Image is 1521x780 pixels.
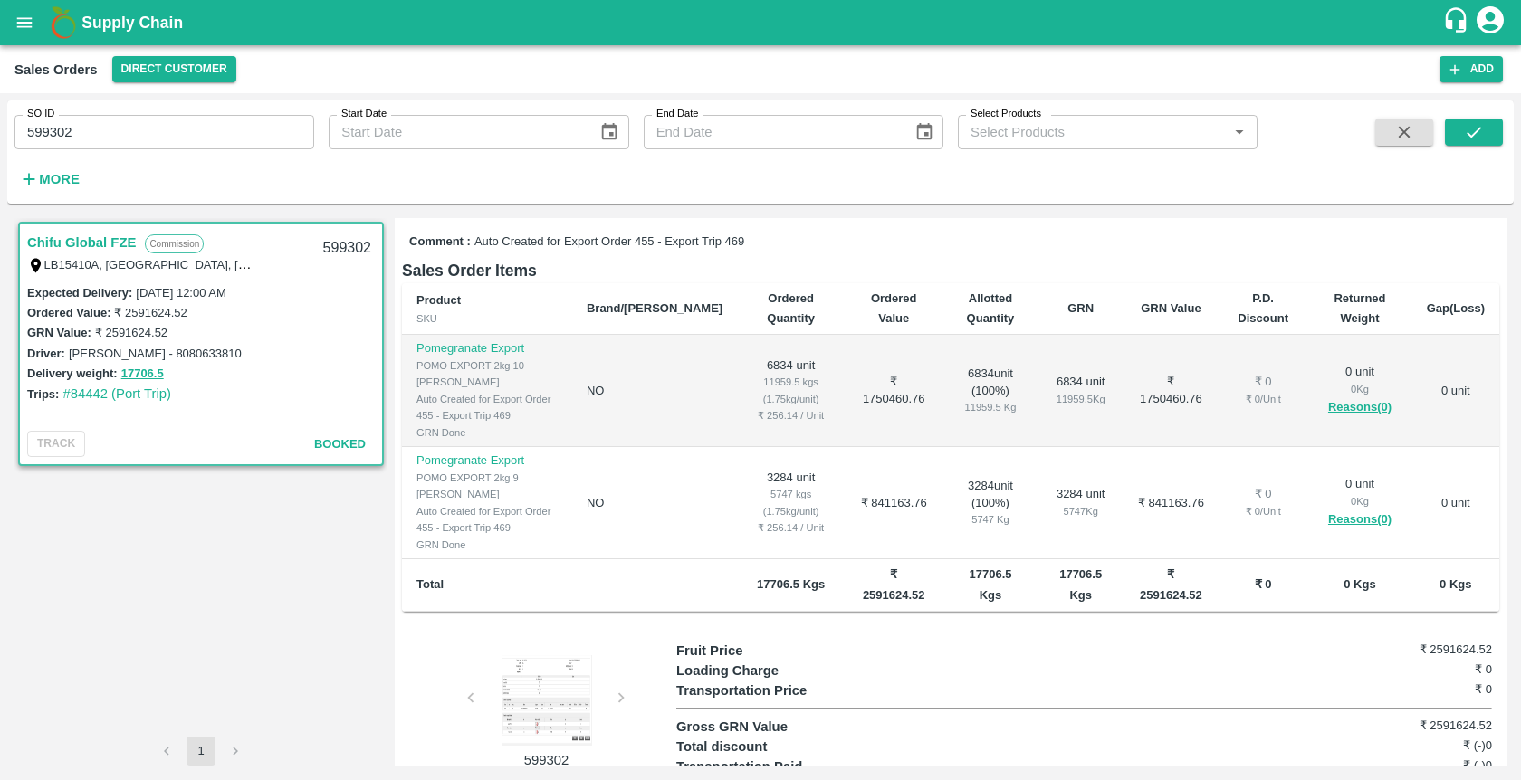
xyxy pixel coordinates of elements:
span: Booked [314,437,366,451]
b: ₹ 0 [1255,577,1272,591]
span: Auto Created for Export Order 455 - Export Trip 469 [474,233,744,251]
td: ₹ 1750460.76 [1124,335,1219,447]
b: Supply Chain [81,14,183,32]
p: Transportation Paid [676,756,880,776]
label: Select Products [971,107,1041,121]
label: Ordered Value: [27,306,110,319]
p: Fruit Price [676,641,880,661]
td: NO [572,335,737,447]
div: ₹ 0 [1233,486,1293,503]
button: Open [1228,120,1251,144]
button: Add [1440,56,1503,82]
div: ₹ 0 [1233,374,1293,391]
div: GRN Done [416,424,558,441]
td: ₹ 1750460.76 [845,335,942,447]
div: 0 Kg [1322,493,1397,509]
h6: ₹ 2591624.52 [1356,641,1492,659]
button: Reasons(0) [1322,509,1397,530]
td: 0 unit [1412,447,1499,559]
div: POMO EXPORT 2kg 10 [PERSON_NAME] [416,357,558,391]
button: More [14,164,84,195]
label: GRN Value: [27,326,91,339]
img: logo [45,5,81,41]
a: Supply Chain [81,10,1442,35]
label: End Date [656,107,698,121]
b: Returned Weight [1334,291,1385,325]
div: 599302 [312,227,382,270]
h6: Sales Order Items [402,258,1499,283]
b: 17706.5 Kgs [757,577,825,591]
div: SKU [416,310,558,327]
div: Auto Created for Export Order 455 - Export Trip 469 [416,503,558,537]
label: Trips: [27,387,59,401]
div: 5747 kgs (1.75kg/unit) [751,486,830,519]
label: [PERSON_NAME] - 8080633810 [69,347,242,360]
div: 11959.5 Kg [1053,391,1109,407]
div: 0 unit [1322,476,1397,530]
b: 0 Kgs [1440,577,1471,591]
button: Select DC [112,56,236,82]
strong: More [39,172,80,186]
div: ₹ 256.14 / Unit [751,519,830,536]
label: Comment : [409,233,471,251]
label: [DATE] 12:00 AM [136,286,225,300]
div: GRN Done [416,537,558,553]
b: Brand/[PERSON_NAME] [587,301,722,315]
label: SO ID [27,107,54,121]
p: 599302 [479,750,615,770]
h6: ₹ (-)0 [1356,737,1492,755]
b: 17706.5 Kgs [1059,567,1102,601]
p: Loading Charge [676,661,880,680]
td: ₹ 841163.76 [845,447,942,559]
td: NO [572,447,737,559]
b: 17706.5 Kgs [969,567,1011,601]
input: Start Date [329,115,585,149]
label: Delivery weight: [27,366,118,380]
p: Total discount [676,737,880,756]
td: ₹ 841163.76 [1124,447,1219,559]
input: Enter SO ID [14,115,314,149]
b: P.D. Discount [1238,291,1288,325]
b: Allotted Quantity [967,291,1015,325]
td: 0 unit [1412,335,1499,447]
h6: ₹ 0 [1356,680,1492,699]
p: Transportation Price [676,680,880,700]
div: account of current user [1474,4,1507,42]
h6: ₹ 2591624.52 [1356,717,1492,735]
b: GRN [1067,301,1094,315]
div: 6834 unit [1053,374,1109,407]
button: open drawer [4,2,45,43]
b: Gap(Loss) [1427,301,1485,315]
td: 3284 unit [737,447,845,559]
b: Ordered Value [871,291,917,325]
button: 17706.5 [121,364,164,385]
div: Auto Created for Export Order 455 - Export Trip 469 [416,391,558,424]
div: Sales Orders [14,58,98,81]
div: POMO EXPORT 2kg 9 [PERSON_NAME] [416,470,558,503]
div: 11959.5 Kg [957,399,1023,415]
div: 6834 unit ( 100 %) [957,366,1023,416]
div: ₹ 0 / Unit [1233,503,1293,519]
label: LB15410A, [GEOGRAPHIC_DATA], [GEOGRAPHIC_DATA], [GEOGRAPHIC_DATA], [GEOGRAPHIC_DATA] [44,257,616,271]
b: ₹ 2591624.52 [863,567,925,601]
button: Choose date [592,115,627,149]
div: 5747 Kg [957,511,1023,528]
b: ₹ 2591624.52 [1140,567,1202,601]
div: 0 Kg [1322,381,1397,397]
button: Choose date [907,115,942,149]
nav: pagination navigation [149,737,253,766]
p: Commission [145,234,204,253]
b: GRN Value [1141,301,1201,315]
div: customer-support [1442,6,1474,39]
h6: ₹ (-)0 [1356,756,1492,775]
td: 6834 unit [737,335,845,447]
label: Driver: [27,347,65,360]
h6: ₹ 0 [1356,661,1492,679]
div: ₹ 256.14 / Unit [751,407,830,423]
label: ₹ 2591624.52 [95,326,167,339]
a: Chifu Global FZE [27,231,136,254]
b: Total [416,577,444,591]
input: End Date [644,115,900,149]
div: 3284 unit [1053,486,1109,519]
div: 11959.5 kgs (1.75kg/unit) [751,374,830,407]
